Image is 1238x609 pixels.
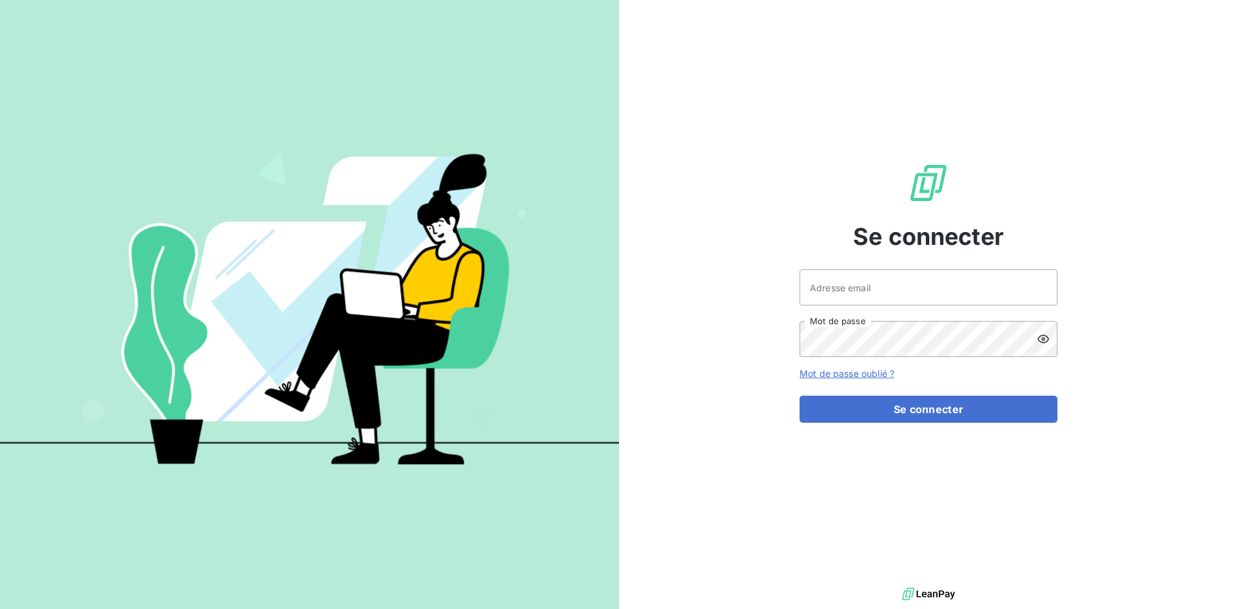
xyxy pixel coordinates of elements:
[800,368,894,379] a: Mot de passe oublié ?
[800,396,1057,423] button: Se connecter
[908,162,949,204] img: Logo LeanPay
[800,269,1057,305] input: placeholder
[902,585,955,604] img: logo
[853,219,1004,254] span: Se connecter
